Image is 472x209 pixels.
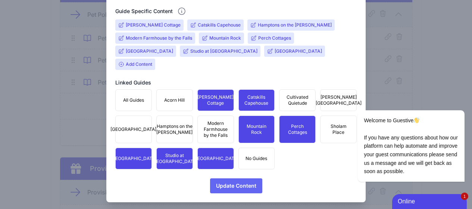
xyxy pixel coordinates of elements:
iframe: chat widget [334,43,468,190]
h2: Linked Guides [115,79,151,86]
iframe: chat widget [392,193,468,209]
input: [GEOGRAPHIC_DATA] [126,48,173,54]
button: Update Content [210,178,262,193]
span: [PERSON_NAME][GEOGRAPHIC_DATA] [316,94,362,106]
input: Catskills Capehouse [198,22,241,28]
button: [GEOGRAPHIC_DATA] [115,148,152,169]
span: Hamptons on the [PERSON_NAME] [156,123,193,135]
span: Mountain Rock [243,123,270,135]
button: No Guides [238,148,275,169]
button: Modern Farmhouse by the Falls [197,116,234,143]
span: [GEOGRAPHIC_DATA] [193,156,238,162]
span: All Guides [123,97,144,103]
button: Perch Cottages [279,116,316,143]
input: Studio at [GEOGRAPHIC_DATA] [190,48,257,54]
span: Add Content [115,59,155,70]
button: Cultivated Quietude [279,89,316,111]
input: Mountain Rock [209,35,241,41]
button: Sholam Place [320,116,357,143]
span: [GEOGRAPHIC_DATA] [110,156,156,162]
button: [PERSON_NAME][GEOGRAPHIC_DATA] [320,89,357,111]
button: [GEOGRAPHIC_DATA] [115,116,152,143]
input: Hamptons on the [PERSON_NAME] [258,22,332,28]
h2: Guide Specific Content [115,7,173,15]
button: Catskills Capehouse [238,89,275,111]
span: Modern Farmhouse by the Falls [202,120,229,138]
input: [GEOGRAPHIC_DATA] [275,48,322,54]
span: [GEOGRAPHIC_DATA] [110,126,156,132]
span: Perch Cottages [284,123,311,135]
input: [PERSON_NAME] Cottage [126,22,181,28]
span: Catskills Capehouse [243,94,270,106]
button: Mountain Rock [238,116,275,143]
button: All Guides [115,89,152,111]
button: [PERSON_NAME] Cottage [197,89,234,111]
button: [GEOGRAPHIC_DATA] [197,148,234,169]
button: Acorn Hill [156,89,193,111]
span: Update Content [216,178,256,193]
input: Modern Farmhouse by the Falls [126,35,192,41]
span: Sholam Place [325,123,352,135]
span: Cultivated Quietude [284,94,311,106]
button: Hamptons on the [PERSON_NAME] [156,116,193,143]
input: Perch Cottages [258,35,291,41]
span: No Guides [246,156,267,162]
span: Acorn Hill [164,97,185,103]
button: Studio at [GEOGRAPHIC_DATA] [156,148,193,169]
span: Studio at [GEOGRAPHIC_DATA] [151,153,197,165]
span: [PERSON_NAME] Cottage [197,94,234,106]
